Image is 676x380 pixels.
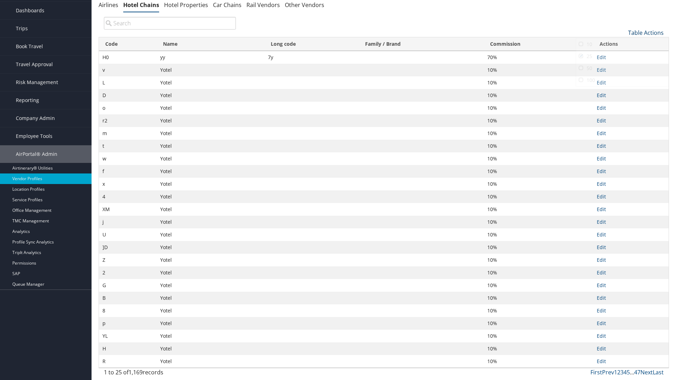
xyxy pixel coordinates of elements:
[16,127,52,145] span: Employee Tools
[16,74,58,91] span: Risk Management
[576,62,669,74] a: 50
[16,20,28,37] span: Trips
[16,145,57,163] span: AirPortal® Admin
[576,38,669,50] a: 10
[16,56,53,73] span: Travel Approval
[576,50,669,62] a: 25
[576,74,669,86] a: 100
[16,91,39,109] span: Reporting
[16,38,43,55] span: Book Travel
[16,109,55,127] span: Company Admin
[16,2,44,19] span: Dashboards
